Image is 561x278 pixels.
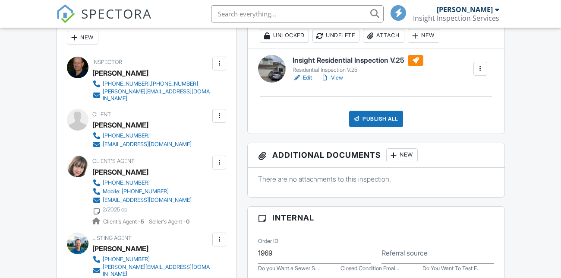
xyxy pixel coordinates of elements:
[103,188,169,195] div: Mobile: [PHONE_NUMBER]
[386,148,418,162] div: New
[56,12,152,30] a: SPECTORA
[92,118,148,131] div: [PERSON_NAME]
[211,5,384,22] input: Search everything...
[312,29,359,43] div: Undelete
[413,14,499,22] div: Insight Inspection Services
[293,73,312,82] a: Edit
[92,88,210,102] a: [PERSON_NAME][EMAIL_ADDRESS][DOMAIN_NAME]
[103,88,210,102] div: [PERSON_NAME][EMAIL_ADDRESS][DOMAIN_NAME]
[340,265,399,272] label: Closed Condition Email Sent
[103,206,127,213] div: 2/2025 cp
[258,265,319,272] label: Do you Want a Sewer Scope?
[293,67,423,73] div: Residential Inspection V.25
[149,218,189,225] span: Seller's Agent -
[293,55,423,74] a: Insight Residential Inspection V.25 Residential Inspection V.25
[422,265,481,272] label: Do You Want To Test For Radon Gas?
[92,59,122,65] span: Inspector
[92,140,192,149] a: [EMAIL_ADDRESS][DOMAIN_NAME]
[260,29,309,43] div: Unlocked
[92,242,148,255] a: [PERSON_NAME]
[103,132,150,139] div: [PHONE_NUMBER]
[81,4,152,22] span: SPECTORA
[67,31,98,45] div: New
[56,4,75,23] img: The Best Home Inspection Software - Spectora
[92,196,192,205] a: [EMAIL_ADDRESS][DOMAIN_NAME]
[92,158,135,164] span: Client's Agent
[186,218,189,225] strong: 0
[92,179,192,187] a: [PHONE_NUMBER]
[103,256,150,263] div: [PHONE_NUMBER]
[258,174,494,184] p: There are no attachments to this inspection.
[349,111,403,127] div: Publish All
[258,237,278,245] label: Order ID
[363,29,404,43] div: Attach
[248,207,504,229] h3: Internal
[92,187,192,196] a: Mobile: [PHONE_NUMBER]
[381,248,428,258] label: Referral source
[103,197,192,204] div: [EMAIL_ADDRESS][DOMAIN_NAME]
[92,255,210,264] a: [PHONE_NUMBER]
[92,67,148,80] div: [PERSON_NAME]
[92,264,210,278] a: [PERSON_NAME][EMAIL_ADDRESS][DOMAIN_NAME]
[103,264,210,278] div: [PERSON_NAME][EMAIL_ADDRESS][DOMAIN_NAME]
[103,80,198,87] div: [PHONE_NUMBER],[PHONE_NUMBER]
[92,166,148,179] a: [PERSON_NAME]
[141,218,144,225] strong: 5
[437,5,493,14] div: [PERSON_NAME]
[92,235,132,241] span: Listing Agent
[92,80,210,88] a: [PHONE_NUMBER],[PHONE_NUMBER]
[248,8,504,48] h3: Reports
[103,179,150,186] div: [PHONE_NUMBER]
[321,73,343,82] a: View
[92,111,111,118] span: Client
[408,29,439,43] div: New
[248,143,504,168] h3: Additional Documents
[293,55,423,66] h6: Insight Residential Inspection V.25
[103,218,145,225] span: Client's Agent -
[103,141,192,148] div: [EMAIL_ADDRESS][DOMAIN_NAME]
[92,131,192,140] a: [PHONE_NUMBER]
